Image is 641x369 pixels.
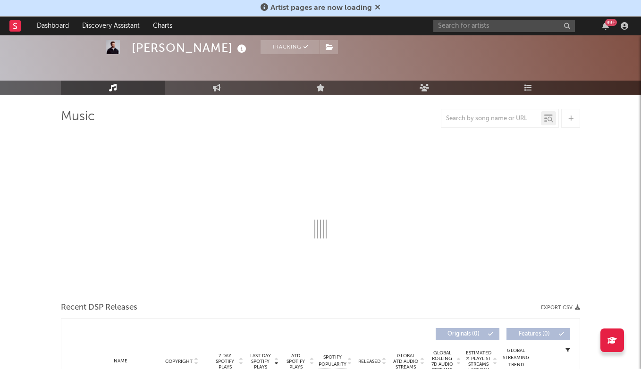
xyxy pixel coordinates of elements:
[442,331,485,337] span: Originals ( 0 )
[375,4,380,12] span: Dismiss
[436,328,499,340] button: Originals(0)
[30,16,76,35] a: Dashboard
[441,115,541,123] input: Search by song name or URL
[506,328,570,340] button: Features(0)
[433,20,575,32] input: Search for artists
[270,4,372,12] span: Artist pages are now loading
[513,331,556,337] span: Features ( 0 )
[602,22,609,30] button: 99+
[319,354,346,368] span: Spotify Popularity
[90,358,152,365] div: Name
[261,40,320,54] button: Tracking
[76,16,146,35] a: Discovery Assistant
[165,359,193,364] span: Copyright
[61,302,137,313] span: Recent DSP Releases
[358,359,380,364] span: Released
[605,19,617,26] div: 99 +
[146,16,179,35] a: Charts
[541,305,580,311] button: Export CSV
[132,40,249,56] div: [PERSON_NAME]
